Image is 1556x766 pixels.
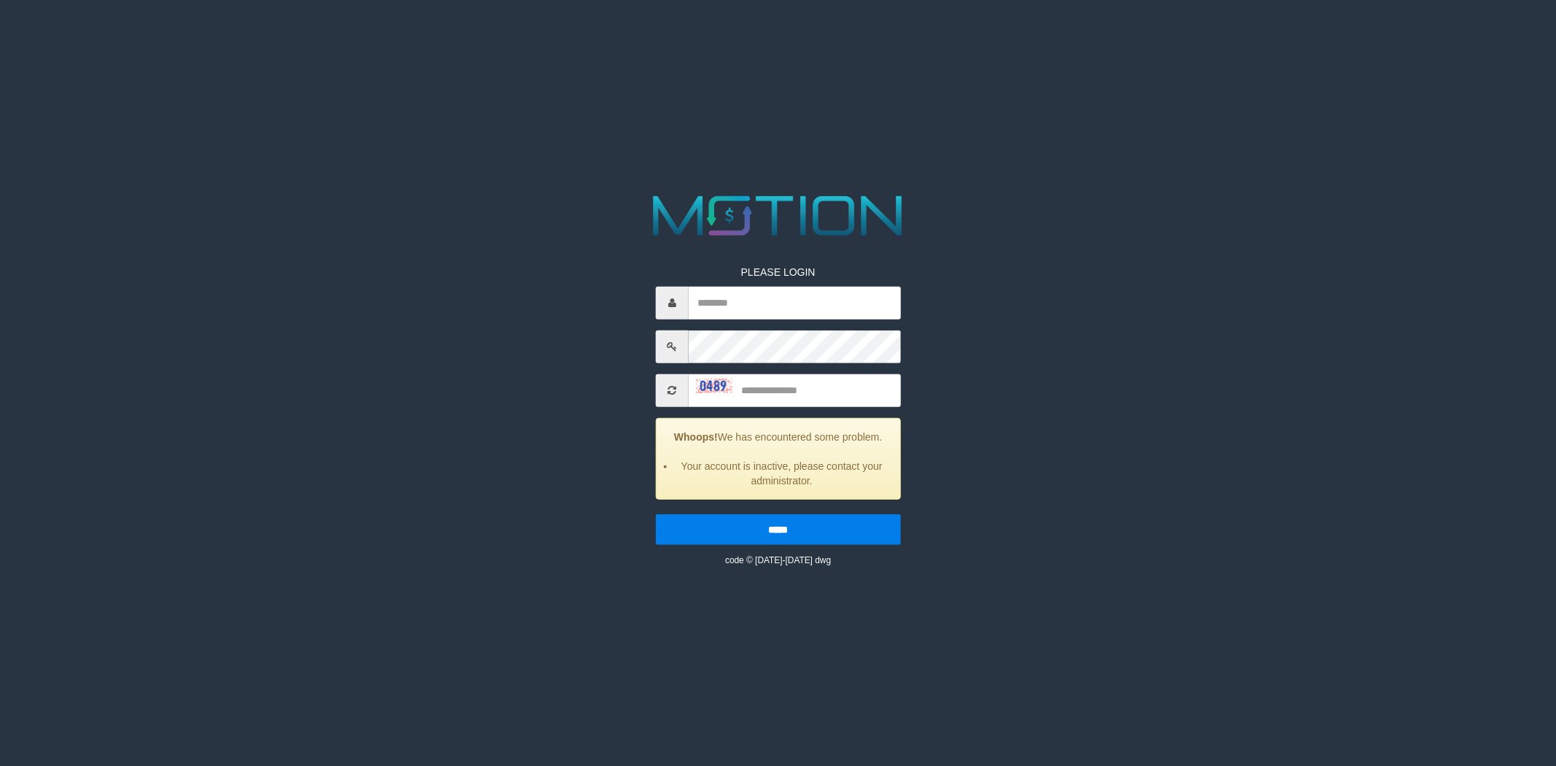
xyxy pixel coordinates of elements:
[642,189,914,243] img: MOTION_logo.png
[675,458,889,487] li: Your account is inactive, please contact your administrator.
[696,379,732,393] img: captcha
[656,264,901,279] p: PLEASE LOGIN
[725,554,831,565] small: code © [DATE]-[DATE] dwg
[656,417,901,499] div: We has encountered some problem.
[674,430,718,442] strong: Whoops!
